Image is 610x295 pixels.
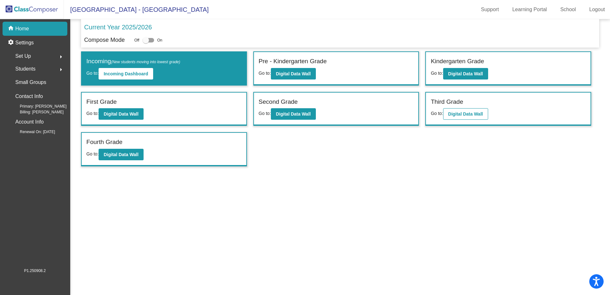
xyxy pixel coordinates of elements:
b: Digital Data Wall [104,111,138,117]
span: Go to: [431,71,443,76]
span: Students [15,64,35,73]
button: Digital Data Wall [443,68,488,79]
p: Settings [15,39,34,47]
span: [GEOGRAPHIC_DATA] - [GEOGRAPHIC_DATA] [64,4,209,15]
span: Go to: [86,71,99,76]
mat-icon: settings [8,39,15,47]
label: Third Grade [431,97,463,107]
p: Compose Mode [84,36,125,44]
span: Go to: [431,111,443,116]
span: Primary: [PERSON_NAME] [10,103,67,109]
b: Incoming Dashboard [104,71,148,76]
b: Digital Data Wall [276,111,311,117]
b: Digital Data Wall [276,71,311,76]
span: Go to: [86,151,99,156]
p: Contact Info [15,92,43,101]
a: Learning Portal [507,4,552,15]
a: School [555,4,581,15]
span: Set Up [15,52,31,61]
label: Fourth Grade [86,138,123,147]
label: Kindergarten Grade [431,57,484,66]
mat-icon: arrow_right [57,53,65,61]
p: Account Info [15,117,44,126]
p: Current Year 2025/2026 [84,22,152,32]
span: Billing: [PERSON_NAME] [10,109,63,115]
p: Small Groups [15,78,46,87]
button: Digital Data Wall [271,108,316,120]
span: On [157,37,162,43]
mat-icon: home [8,25,15,33]
b: Digital Data Wall [448,71,483,76]
span: Go to: [259,71,271,76]
button: Incoming Dashboard [99,68,153,79]
span: Off [134,37,139,43]
a: Logout [584,4,610,15]
b: Digital Data Wall [448,111,483,117]
label: Second Grade [259,97,298,107]
button: Digital Data Wall [443,108,488,120]
mat-icon: arrow_right [57,66,65,73]
span: Go to: [259,111,271,116]
label: Incoming [86,57,180,66]
a: Support [476,4,504,15]
span: Renewal On: [DATE] [10,129,55,135]
span: (New students moving into lowest grade) [111,60,180,64]
button: Digital Data Wall [99,108,144,120]
span: Go to: [86,111,99,116]
button: Digital Data Wall [99,149,144,160]
button: Digital Data Wall [271,68,316,79]
p: Home [15,25,29,33]
label: Pre - Kindergarten Grade [259,57,327,66]
b: Digital Data Wall [104,152,138,157]
label: First Grade [86,97,117,107]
